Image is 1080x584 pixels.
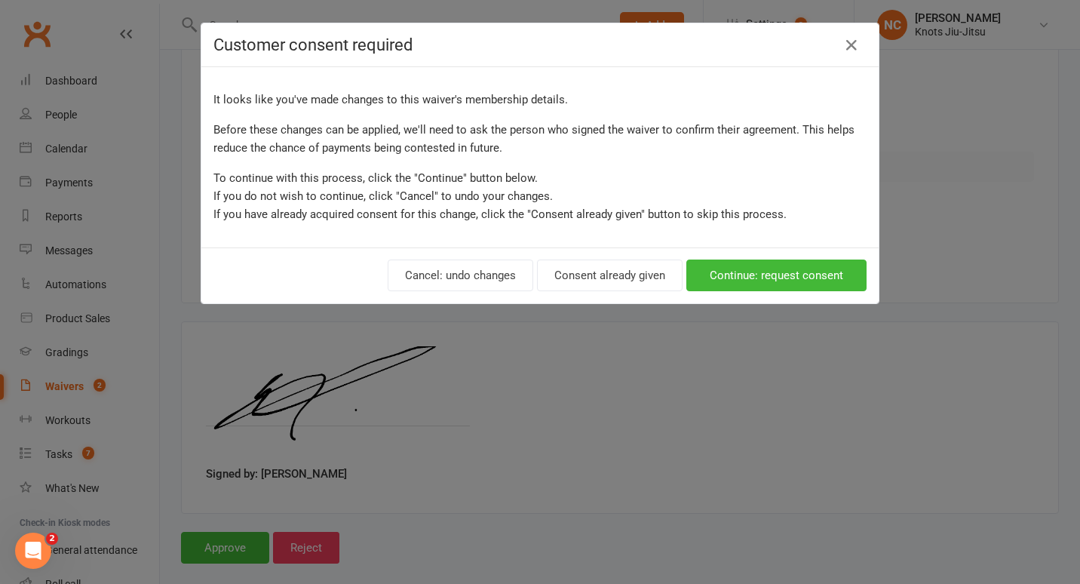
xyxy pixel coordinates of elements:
[537,260,683,291] button: Consent already given
[213,207,787,221] span: If you have already acquired consent for this change, click the "Consent already given" button to...
[839,33,864,57] button: Close
[213,121,867,157] p: Before these changes can be applied, we'll need to ask the person who signed the waiver to confir...
[15,533,51,569] iframe: Intercom live chat
[388,260,533,291] button: Cancel: undo changes
[213,35,413,54] span: Customer consent required
[46,533,58,545] span: 2
[213,169,867,223] p: To continue with this process, click the "Continue" button below. If you do not wish to continue,...
[686,260,867,291] button: Continue: request consent
[213,91,867,109] p: It looks like you've made changes to this waiver's membership details.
